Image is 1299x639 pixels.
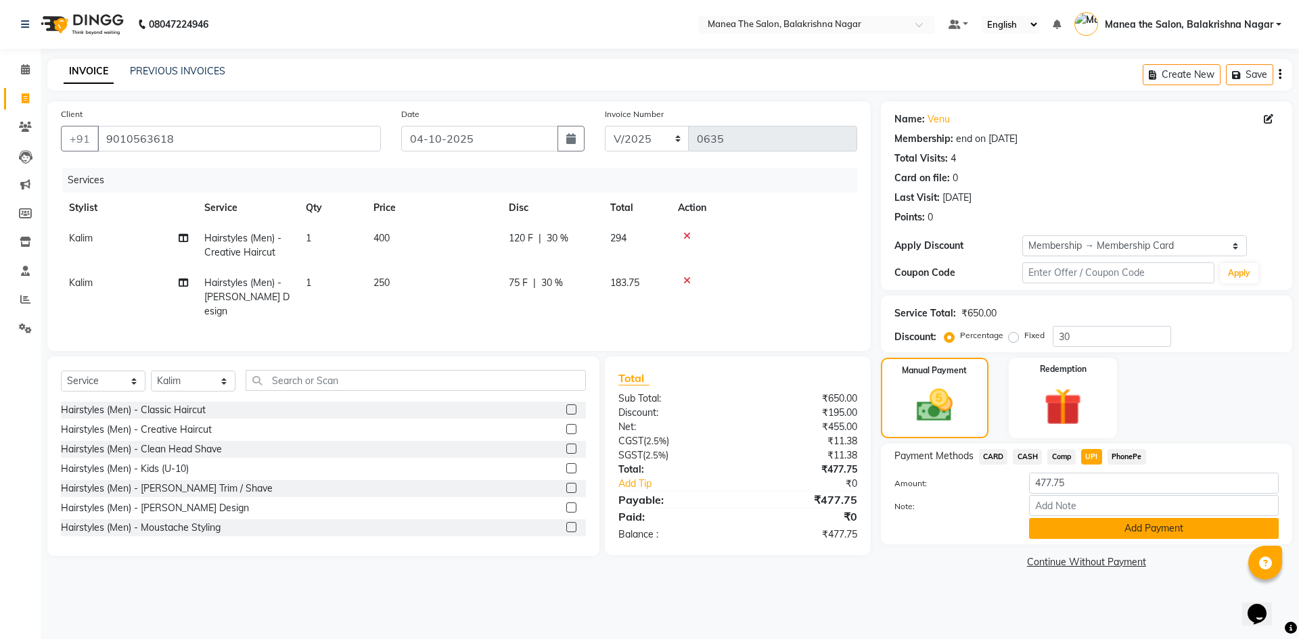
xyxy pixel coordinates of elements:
[605,108,664,120] label: Invoice Number
[960,329,1003,341] label: Percentage
[608,392,737,406] div: Sub Total:
[1143,64,1221,85] button: Create New
[1040,363,1087,375] label: Redemption
[306,277,311,289] span: 1
[608,406,737,420] div: Discount:
[1029,473,1279,494] input: Amount
[541,276,563,290] span: 30 %
[608,492,737,508] div: Payable:
[61,108,83,120] label: Client
[737,434,867,448] div: ₹11.38
[618,435,643,447] span: CGST
[608,420,737,434] div: Net:
[61,501,249,515] div: Hairstyles (Men) - [PERSON_NAME] Design
[69,277,93,289] span: Kalim
[373,277,390,289] span: 250
[894,306,956,321] div: Service Total:
[1013,449,1042,465] span: CASH
[1029,495,1279,516] input: Add Note
[306,232,311,244] span: 1
[608,477,759,491] a: Add Tip
[62,168,867,193] div: Services
[894,132,953,146] div: Membership:
[942,191,972,205] div: [DATE]
[961,306,997,321] div: ₹650.00
[130,65,225,77] a: PREVIOUS INVOICES
[884,477,1019,490] label: Amount:
[610,277,639,289] span: 183.75
[1220,263,1258,283] button: Apply
[1032,383,1093,430] img: _gift.svg
[737,527,867,542] div: ₹477.75
[298,193,365,223] th: Qty
[608,527,737,542] div: Balance :
[894,171,950,185] div: Card on file:
[670,193,857,223] th: Action
[737,420,867,434] div: ₹455.00
[884,500,1019,513] label: Note:
[1226,64,1273,85] button: Save
[69,232,93,244] span: Kalim
[610,232,626,244] span: 294
[608,508,737,525] div: Paid:
[1074,12,1098,36] img: Manea the Salon, Balakrishna Nagar
[61,126,99,151] button: +91
[928,112,950,126] a: Venu
[902,364,967,377] label: Manual Payment
[204,232,281,258] span: Hairstyles (Men) - Creative Haircut
[196,193,298,223] th: Service
[956,132,1018,146] div: end on [DATE]
[246,370,586,391] input: Search or Scan
[894,112,925,126] div: Name:
[894,266,1022,280] div: Coupon Code
[979,449,1008,465] span: CARD
[501,193,602,223] th: Disc
[608,434,737,448] div: ( )
[365,193,501,223] th: Price
[1242,585,1285,625] iframe: chat widget
[533,276,536,290] span: |
[646,435,666,446] span: 2.5%
[894,330,936,344] div: Discount:
[894,239,1022,253] div: Apply Discount
[928,210,933,224] div: 0
[737,492,867,508] div: ₹477.75
[737,463,867,477] div: ₹477.75
[61,403,206,417] div: Hairstyles (Men) - Classic Haircut
[737,392,867,406] div: ₹650.00
[602,193,670,223] th: Total
[894,151,948,166] div: Total Visits:
[1029,518,1279,539] button: Add Payment
[894,449,974,463] span: Payment Methods
[149,5,208,43] b: 08047224946
[737,406,867,420] div: ₹195.00
[61,462,189,476] div: Hairstyles (Men) - Kids (U-10)
[618,371,649,385] span: Total
[608,448,737,463] div: ( )
[737,448,867,463] div: ₹11.38
[61,423,212,437] div: Hairstyles (Men) - Creative Haircut
[539,231,541,245] span: |
[1024,329,1045,341] label: Fixed
[204,277,290,317] span: Hairstyles (Men) - [PERSON_NAME] Design
[759,477,867,491] div: ₹0
[894,191,940,205] div: Last Visit:
[61,193,196,223] th: Stylist
[547,231,568,245] span: 30 %
[953,171,958,185] div: 0
[61,521,221,535] div: Hairstyles (Men) - Moustache Styling
[401,108,419,120] label: Date
[951,151,956,166] div: 4
[884,555,1290,569] a: Continue Without Payment
[1047,449,1076,465] span: Comp
[97,126,381,151] input: Search by Name/Mobile/Email/Code
[509,276,528,290] span: 75 F
[1022,262,1214,283] input: Enter Offer / Coupon Code
[645,450,666,460] span: 2.5%
[1081,449,1102,465] span: UPI
[894,210,925,224] div: Points:
[64,60,114,84] a: INVOICE
[373,232,390,244] span: 400
[905,385,964,426] img: _cash.svg
[608,463,737,477] div: Total:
